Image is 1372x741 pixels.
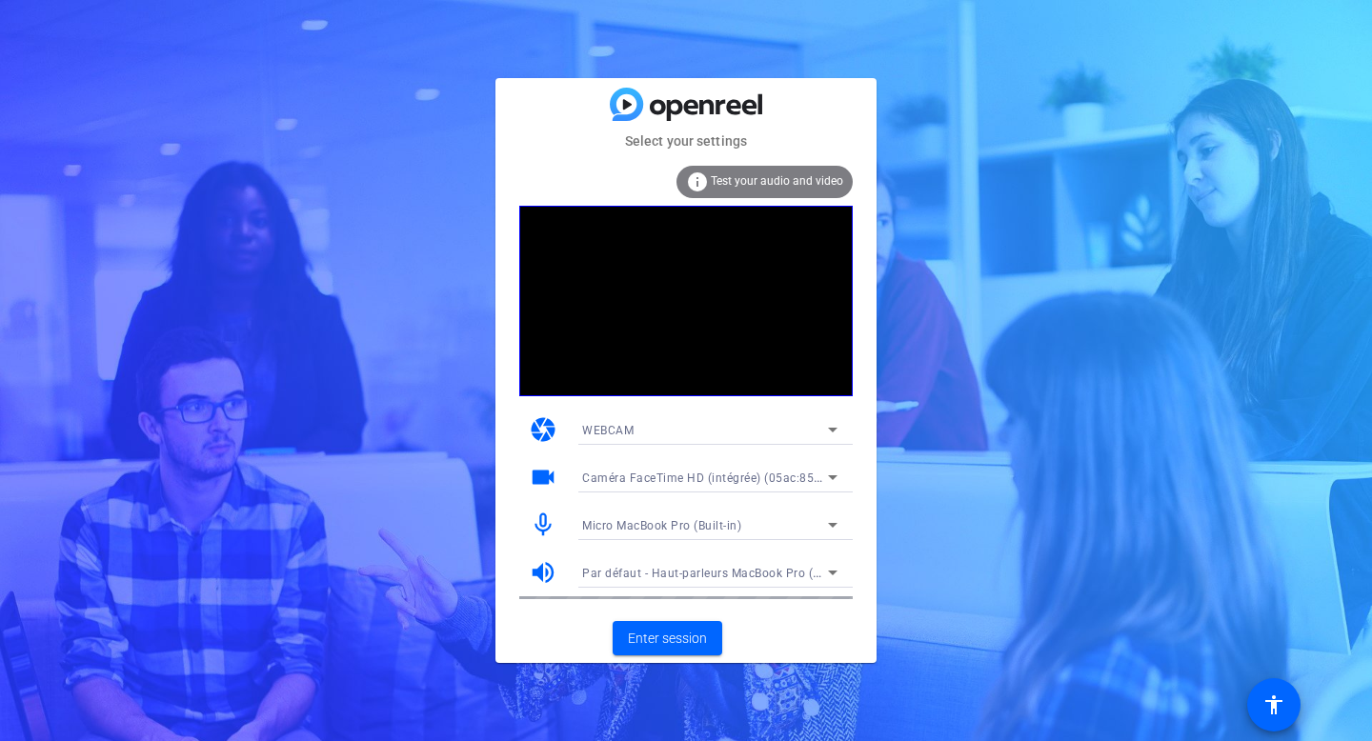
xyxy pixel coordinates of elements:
[582,470,833,485] span: Caméra FaceTime HD (intégrée) (05ac:8514)
[610,88,762,121] img: blue-gradient.svg
[582,519,741,532] span: Micro MacBook Pro (Built-in)
[495,130,877,151] mat-card-subtitle: Select your settings
[686,170,709,193] mat-icon: info
[529,558,557,587] mat-icon: volume_up
[582,565,857,580] span: Par défaut - Haut-parleurs MacBook Pro (Built-in)
[582,424,634,437] span: WEBCAM
[529,511,557,539] mat-icon: mic_none
[529,415,557,444] mat-icon: camera
[628,629,707,649] span: Enter session
[1262,693,1285,716] mat-icon: accessibility
[613,621,722,655] button: Enter session
[529,463,557,491] mat-icon: videocam
[711,174,843,188] span: Test your audio and video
